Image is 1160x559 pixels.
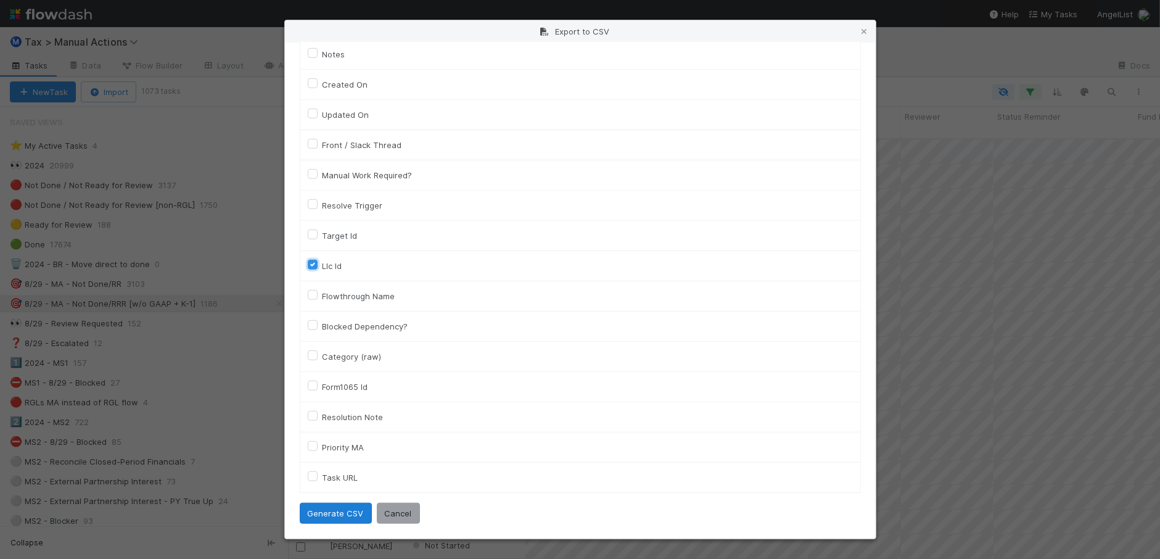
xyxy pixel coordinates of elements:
label: Updated On [323,107,369,122]
label: Notes [323,47,345,62]
label: Llc Id [323,259,342,273]
label: Front / Slack Thread [323,138,402,152]
label: Priority MA [323,440,364,455]
label: Flowthrough Name [323,289,395,304]
div: Export to CSV [285,20,876,43]
button: Generate CSV [300,503,372,524]
label: Blocked Dependency? [323,319,408,334]
label: Task URL [323,470,358,485]
label: Resolution Note [323,410,384,424]
button: Cancel [377,503,420,524]
label: Created On [323,77,368,92]
label: Manual Work Required? [323,168,413,183]
label: Form1065 Id [323,379,368,394]
label: Target Id [323,228,358,243]
label: Category (raw) [323,349,382,364]
label: Resolve Trigger [323,198,383,213]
